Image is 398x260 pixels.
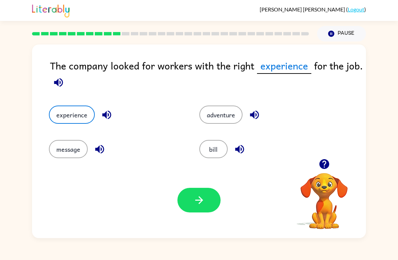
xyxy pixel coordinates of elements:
div: ( ) [260,6,366,12]
button: Pause [317,26,366,41]
video: Your browser must support playing .mp4 files to use Literably. Please try using another browser. [290,163,358,230]
img: Literably [32,3,69,18]
div: The company looked for workers with the right for the job. [50,58,366,92]
button: adventure [199,106,243,124]
button: message [49,140,88,158]
a: Logout [348,6,364,12]
span: [PERSON_NAME] [PERSON_NAME] [260,6,346,12]
button: bill [199,140,228,158]
button: experience [49,106,95,124]
span: experience [257,58,311,74]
